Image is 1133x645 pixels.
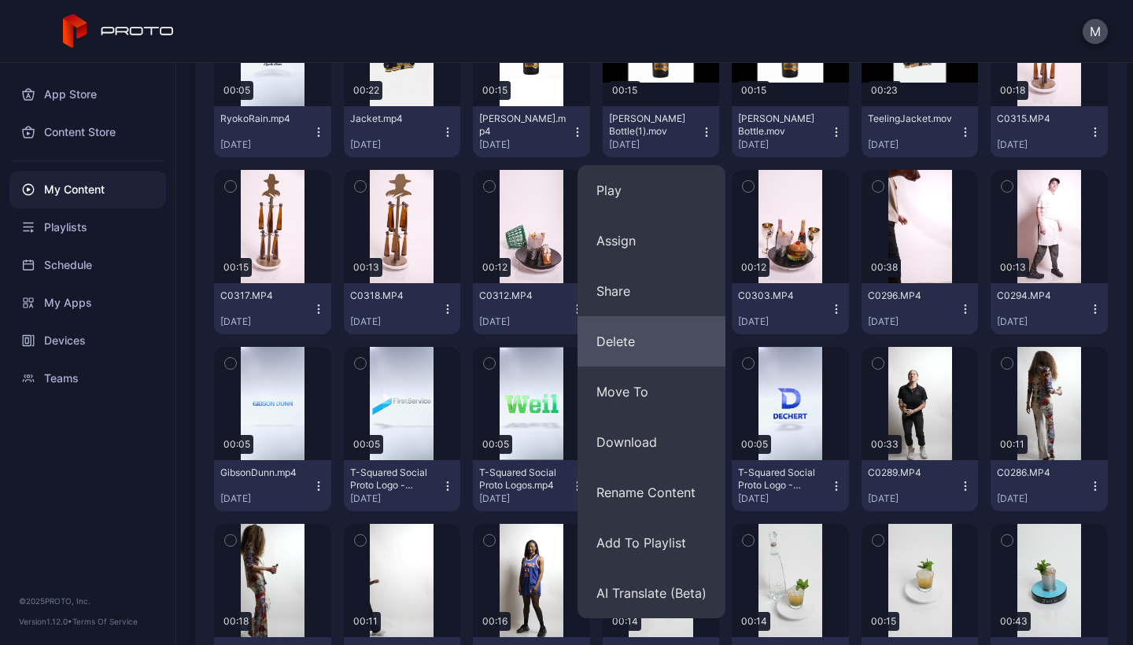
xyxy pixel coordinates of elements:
button: Add To Playlist [578,518,725,568]
button: [PERSON_NAME].mp4[DATE] [473,106,590,157]
div: C0317.MP4 [220,289,307,302]
div: [DATE] [220,315,312,328]
a: My Apps [9,284,166,322]
div: Teeling.mp4 [479,112,566,138]
button: T-Squared Social Proto Logos.mp4[DATE] [473,460,590,511]
div: [DATE] [479,315,571,328]
a: Schedule [9,246,166,284]
div: Teeling Bottle(1).mov [609,112,696,138]
button: [PERSON_NAME] Bottle(1).mov[DATE] [603,106,720,157]
button: C0312.MP4[DATE] [473,283,590,334]
button: C0286.MP4[DATE] [991,460,1108,511]
button: T-Squared Social Proto Logo -FirstService.mp4[DATE] [344,460,461,511]
button: RyokoRain.mp4[DATE] [214,106,331,157]
div: [DATE] [738,315,830,328]
div: Teeling Bottle.mov [738,112,825,138]
div: C0318.MP4 [350,289,437,302]
button: Rename Content [578,467,725,518]
div: C0315.MP4 [997,112,1083,125]
button: C0318.MP4[DATE] [344,283,461,334]
a: Devices [9,322,166,359]
div: [DATE] [738,138,830,151]
div: T-Squared Social Proto Logos.mp4 [479,466,566,492]
button: C0317.MP4[DATE] [214,283,331,334]
button: C0289.MP4[DATE] [862,460,979,511]
div: [DATE] [997,315,1089,328]
div: [DATE] [350,492,442,505]
button: Jacket.mp4[DATE] [344,106,461,157]
a: Teams [9,359,166,397]
div: [DATE] [479,492,571,505]
div: [DATE] [350,138,442,151]
button: C0315.MP4[DATE] [991,106,1108,157]
button: AI Translate (Beta) [578,568,725,618]
div: TeelingJacket.mov [868,112,954,125]
button: Share [578,266,725,316]
div: C0289.MP4 [868,466,954,479]
button: T-Squared Social Proto Logo - Dechert.mp4[DATE] [732,460,849,511]
div: [DATE] [997,138,1089,151]
div: [DATE] [997,492,1089,505]
div: [DATE] [479,138,571,151]
div: [DATE] [868,138,960,151]
div: [DATE] [868,315,960,328]
button: M [1083,19,1108,44]
a: Terms Of Service [72,617,138,626]
div: [DATE] [738,492,830,505]
div: C0312.MP4 [479,289,566,302]
div: T-Squared Social Proto Logo - Dechert.mp4 [738,466,825,492]
button: [PERSON_NAME] Bottle.mov[DATE] [732,106,849,157]
button: TeelingJacket.mov[DATE] [862,106,979,157]
div: C0286.MP4 [997,466,1083,479]
a: My Content [9,171,166,208]
span: Version 1.12.0 • [19,617,72,626]
button: Download [578,417,725,467]
div: [DATE] [220,138,312,151]
button: Delete [578,316,725,367]
div: [DATE] [868,492,960,505]
div: C0303.MP4 [738,289,825,302]
button: C0294.MP4[DATE] [991,283,1108,334]
a: App Store [9,76,166,113]
div: Jacket.mp4 [350,112,437,125]
div: RyokoRain.mp4 [220,112,307,125]
button: GibsonDunn.mp4[DATE] [214,460,331,511]
div: T-Squared Social Proto Logo -FirstService.mp4 [350,466,437,492]
div: C0294.MP4 [997,289,1083,302]
button: Assign [578,216,725,266]
div: [DATE] [220,492,312,505]
a: Playlists [9,208,166,246]
a: Content Store [9,113,166,151]
button: Move To [578,367,725,417]
button: Play [578,165,725,216]
div: [DATE] [350,315,442,328]
div: C0296.MP4 [868,289,954,302]
div: [DATE] [609,138,701,151]
button: C0296.MP4[DATE] [862,283,979,334]
button: C0303.MP4[DATE] [732,283,849,334]
div: © 2025 PROTO, Inc. [19,595,157,607]
div: GibsonDunn.mp4 [220,466,307,479]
